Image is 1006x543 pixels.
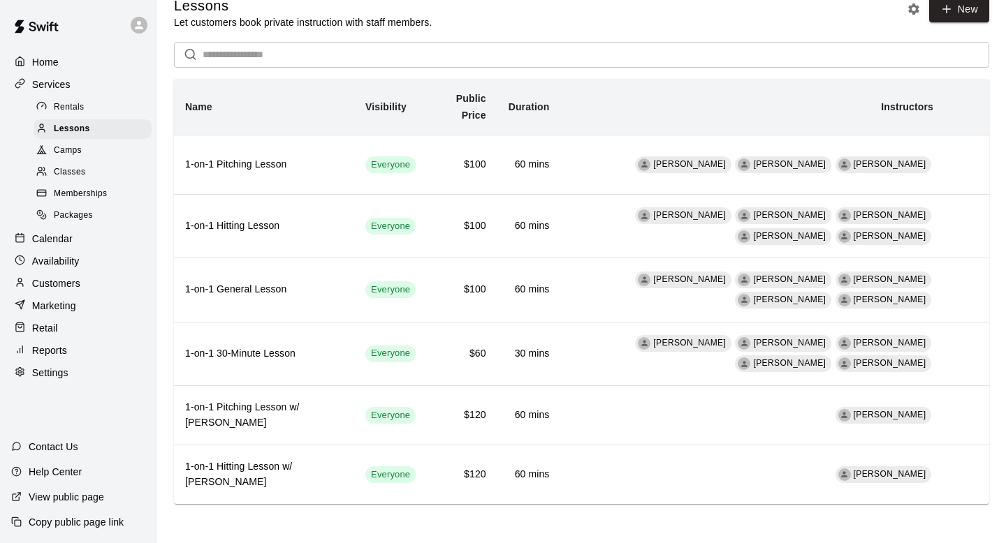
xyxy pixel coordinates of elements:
[32,299,76,313] p: Marketing
[365,158,416,172] span: Everyone
[174,79,989,504] table: simple table
[11,228,146,249] a: Calendar
[738,230,750,243] div: Colby Fitch
[32,276,80,290] p: Customers
[54,209,93,223] span: Packages
[753,210,826,220] span: [PERSON_NAME]
[653,159,726,169] span: [PERSON_NAME]
[29,515,124,529] p: Copy public page link
[365,347,416,360] span: Everyone
[838,468,851,481] div: Danny Hill
[365,345,416,362] div: This service is visible to all of your customers
[753,159,826,169] span: [PERSON_NAME]
[11,362,146,383] a: Settings
[509,101,550,112] b: Duration
[32,321,58,335] p: Retail
[638,158,650,171] div: Jake Deakins
[34,98,152,117] div: Rentals
[509,467,550,482] h6: 60 mins
[638,337,650,350] div: Jake Deakins
[753,295,826,304] span: [PERSON_NAME]
[438,408,486,423] h6: $120
[11,251,146,271] div: Availability
[32,366,68,380] p: Settings
[638,274,650,286] div: Jake Deakins
[34,141,152,161] div: Camps
[854,159,926,169] span: [PERSON_NAME]
[838,209,851,222] div: Kyle Brown
[753,231,826,241] span: [PERSON_NAME]
[881,101,933,112] b: Instructors
[753,358,826,368] span: [PERSON_NAME]
[854,274,926,284] span: [PERSON_NAME]
[185,459,343,490] h6: 1-on-1 Hitting Lesson w/ [PERSON_NAME]
[185,282,343,297] h6: 1-on-1 General Lesson
[838,230,851,243] div: Chase McKague
[365,156,416,173] div: This service is visible to all of your customers
[54,101,85,114] span: Rentals
[32,343,67,357] p: Reports
[29,490,104,504] p: View public page
[365,218,416,235] div: This service is visible to all of your customers
[438,157,486,172] h6: $100
[365,468,416,482] span: Everyone
[638,209,650,222] div: Jake Deakins
[509,346,550,362] h6: 30 mins
[438,282,486,297] h6: $100
[32,254,80,268] p: Availability
[185,101,212,112] b: Name
[838,337,851,350] div: Kyle Brown
[509,408,550,423] h6: 60 mins
[509,282,550,297] h6: 60 mins
[854,210,926,220] span: [PERSON_NAME]
[11,273,146,294] a: Customers
[11,340,146,361] a: Reports
[854,338,926,348] span: [PERSON_NAME]
[738,274,750,286] div: Tre Morris
[185,218,343,234] h6: 1-on-1 Hitting Lesson
[838,409,851,422] div: Danny Hill
[34,119,152,139] div: Lessons
[738,357,750,370] div: Colby Fitch
[32,232,73,246] p: Calendar
[653,338,726,348] span: [PERSON_NAME]
[34,118,157,140] a: Lessons
[365,101,407,112] b: Visibility
[838,357,851,370] div: Chase McKague
[34,184,152,204] div: Memberships
[753,338,826,348] span: [PERSON_NAME]
[509,157,550,172] h6: 60 mins
[738,158,750,171] div: Tre Morris
[838,294,851,306] div: Chase McKague
[34,163,152,182] div: Classes
[738,209,750,222] div: Tre Morris
[753,274,826,284] span: [PERSON_NAME]
[174,15,432,29] p: Let customers book private instruction with staff members.
[54,122,90,136] span: Lessons
[34,162,157,184] a: Classes
[838,274,851,286] div: Kyle Brown
[32,55,59,69] p: Home
[365,409,416,422] span: Everyone
[365,220,416,233] span: Everyone
[738,294,750,306] div: Colby Fitch
[854,358,926,368] span: [PERSON_NAME]
[438,218,486,234] h6: $100
[365,283,416,297] span: Everyone
[29,440,78,454] p: Contact Us
[11,74,146,95] a: Services
[185,346,343,362] h6: 1-on-1 30-Minute Lesson
[438,467,486,482] h6: $120
[185,400,343,431] h6: 1-on-1 Pitching Lesson w/ [PERSON_NAME]
[32,77,71,91] p: Services
[29,465,82,479] p: Help Center
[365,466,416,483] div: This service is visible to all of your customers
[854,469,926,479] span: [PERSON_NAME]
[653,210,726,220] span: [PERSON_NAME]
[854,231,926,241] span: [PERSON_NAME]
